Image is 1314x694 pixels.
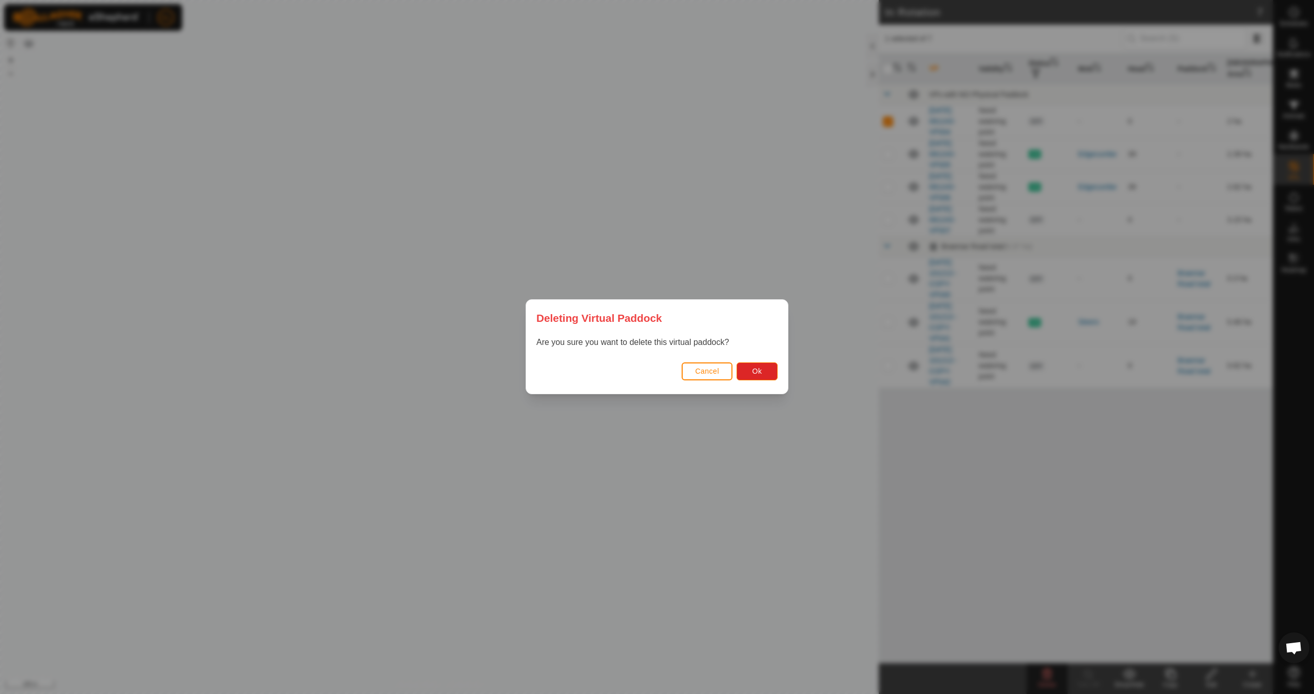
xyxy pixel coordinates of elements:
[682,362,732,380] button: Cancel
[752,368,762,376] span: Ok
[737,362,778,380] button: Ok
[536,310,662,326] span: Deleting Virtual Paddock
[695,368,719,376] span: Cancel
[1279,632,1309,663] div: Open chat
[536,337,778,349] p: Are you sure you want to delete this virtual paddock?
